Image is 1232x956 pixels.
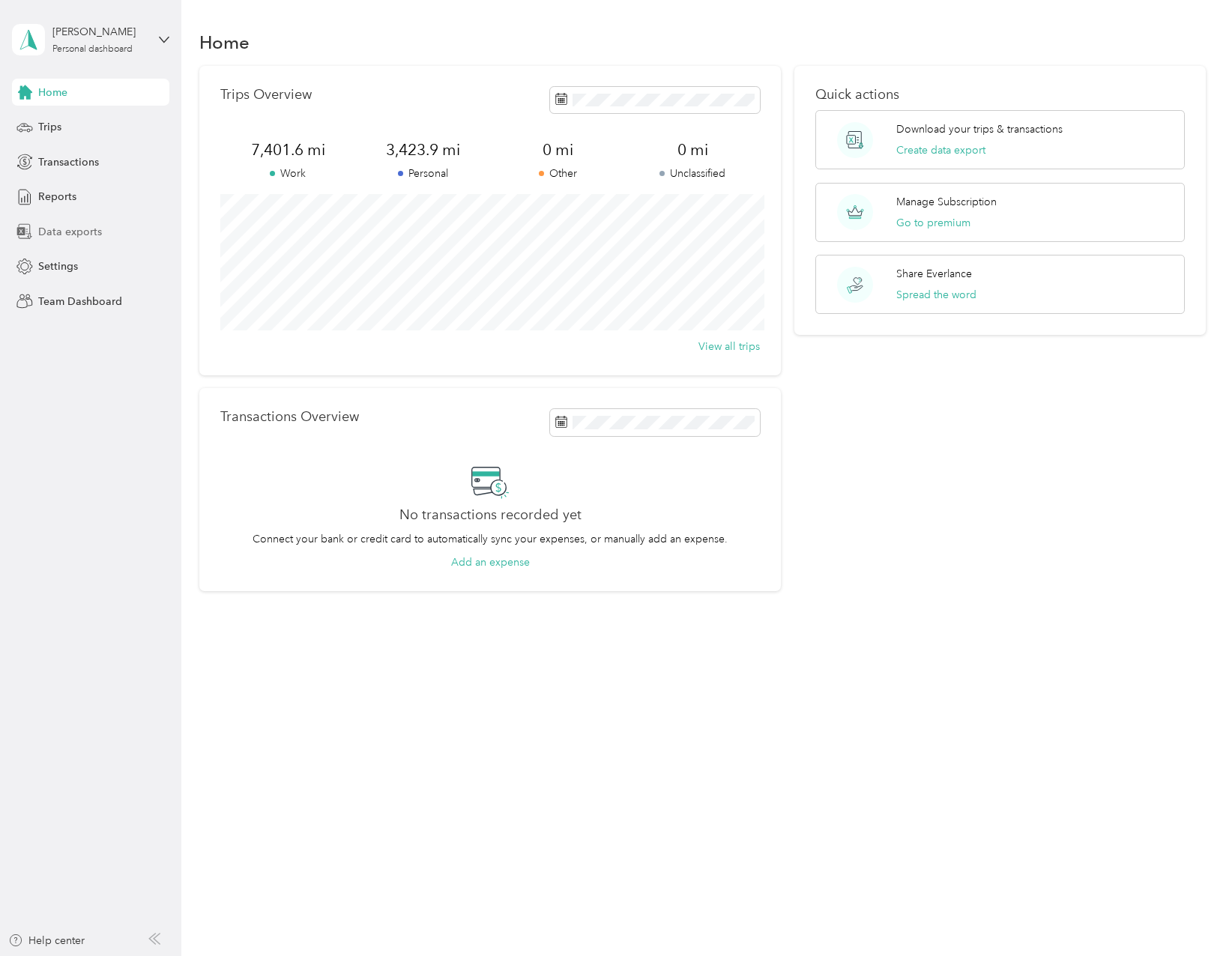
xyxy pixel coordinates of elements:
p: Connect your bank or credit card to automatically sync your expenses, or manually add an expense. [253,531,728,547]
span: Trips [38,119,61,135]
iframe: Everlance-gr Chat Button Frame [1148,872,1232,956]
span: 3,423.9 mi [355,139,490,160]
p: Other [490,166,625,181]
p: Unclassified [625,166,760,181]
p: Quick actions [815,87,1186,103]
span: Data exports [38,224,102,240]
span: 0 mi [490,139,625,160]
span: Reports [38,189,76,205]
span: 0 mi [625,139,760,160]
span: 7,401.6 mi [220,139,355,160]
p: Share Everlance [896,266,972,282]
div: [PERSON_NAME] [52,24,146,40]
p: Trips Overview [220,87,312,103]
p: Personal [355,166,490,181]
p: Manage Subscription [896,194,997,210]
h2: No transactions recorded yet [399,507,582,523]
button: Create data export [896,142,985,158]
button: Add an expense [451,554,530,570]
button: Help center [8,933,85,949]
span: Transactions [38,154,99,170]
span: Settings [38,258,78,274]
p: Download your trips & transactions [896,121,1063,137]
p: Work [220,166,355,181]
h1: Home [199,34,250,50]
span: Team Dashboard [38,294,122,309]
div: Personal dashboard [52,45,133,54]
button: View all trips [698,339,760,354]
button: Spread the word [896,287,976,303]
button: Go to premium [896,215,970,231]
span: Home [38,85,67,100]
p: Transactions Overview [220,409,359,425]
